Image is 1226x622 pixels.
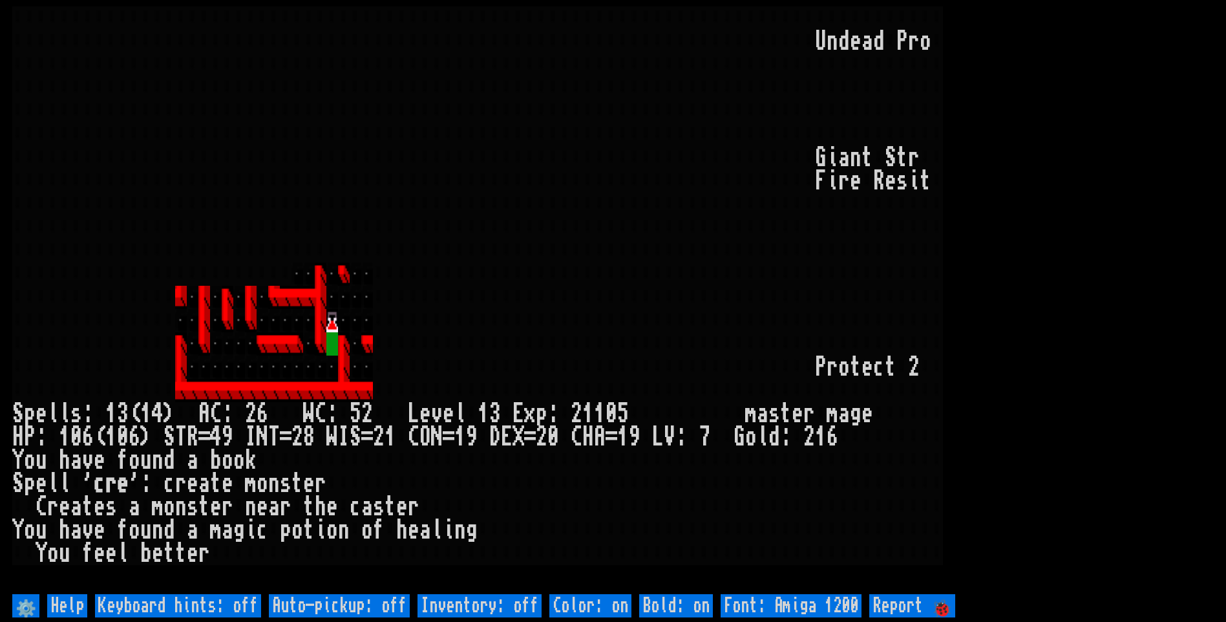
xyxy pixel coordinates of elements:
div: 4 [210,425,222,449]
div: b [140,542,152,565]
div: A [198,402,210,425]
div: o [920,30,931,53]
div: 2 [361,402,373,425]
div: a [70,495,82,519]
input: Font: Amiga 1200 [721,594,861,617]
div: u [36,519,47,542]
div: s [70,402,82,425]
div: e [222,472,233,495]
div: 9 [466,425,478,449]
div: m [827,402,838,425]
div: s [105,495,117,519]
div: 3 [117,402,129,425]
div: o [233,449,245,472]
div: c [164,472,175,495]
div: c [257,519,268,542]
div: i [315,519,326,542]
div: I [338,425,350,449]
div: p [280,519,291,542]
div: ( [129,402,140,425]
div: g [233,519,245,542]
div: e [94,542,105,565]
div: Y [12,519,24,542]
div: t [164,542,175,565]
div: = [198,425,210,449]
div: k [245,449,257,472]
div: = [524,425,536,449]
div: v [82,449,94,472]
div: 1 [105,402,117,425]
div: t [82,495,94,519]
div: e [187,542,198,565]
div: e [792,402,803,425]
div: f [117,519,129,542]
div: E [513,402,524,425]
div: 2 [373,425,385,449]
div: s [280,472,291,495]
div: o [222,449,233,472]
div: H [582,425,594,449]
div: t [780,402,792,425]
div: a [268,495,280,519]
div: 2 [803,425,815,449]
div: a [198,472,210,495]
div: i [827,169,838,193]
div: o [24,449,36,472]
div: r [222,495,233,519]
div: t [850,356,861,379]
div: o [745,425,757,449]
div: e [408,519,419,542]
div: a [222,519,233,542]
input: ⚙️ [12,594,39,617]
div: e [326,495,338,519]
div: a [838,146,850,169]
div: d [838,30,850,53]
div: o [326,519,338,542]
div: V [664,425,675,449]
div: h [59,519,70,542]
div: = [280,425,291,449]
div: 6 [827,425,838,449]
div: 5 [617,402,629,425]
div: e [861,402,873,425]
div: 7 [699,425,710,449]
div: t [198,495,210,519]
div: C [315,402,326,425]
div: T [175,425,187,449]
div: 1 [582,402,594,425]
div: E [501,425,513,449]
div: r [908,30,920,53]
div: W [303,402,315,425]
div: = [443,425,454,449]
div: p [536,402,547,425]
div: e [105,542,117,565]
div: o [164,495,175,519]
div: Y [12,449,24,472]
div: U [815,30,827,53]
div: : [36,425,47,449]
div: u [59,542,70,565]
div: f [373,519,385,542]
div: 2 [245,402,257,425]
div: s [896,169,908,193]
div: h [315,495,326,519]
div: 0 [547,425,559,449]
div: c [350,495,361,519]
div: P [24,425,36,449]
div: t [210,472,222,495]
div: e [210,495,222,519]
div: a [187,449,198,472]
div: 2 [571,402,582,425]
div: 1 [105,425,117,449]
div: i [908,169,920,193]
div: n [175,495,187,519]
input: Auto-pickup: off [269,594,410,617]
div: e [152,542,164,565]
div: d [768,425,780,449]
div: c [94,472,105,495]
div: L [652,425,664,449]
div: l [454,402,466,425]
div: a [838,402,850,425]
div: e [36,402,47,425]
div: r [408,495,419,519]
